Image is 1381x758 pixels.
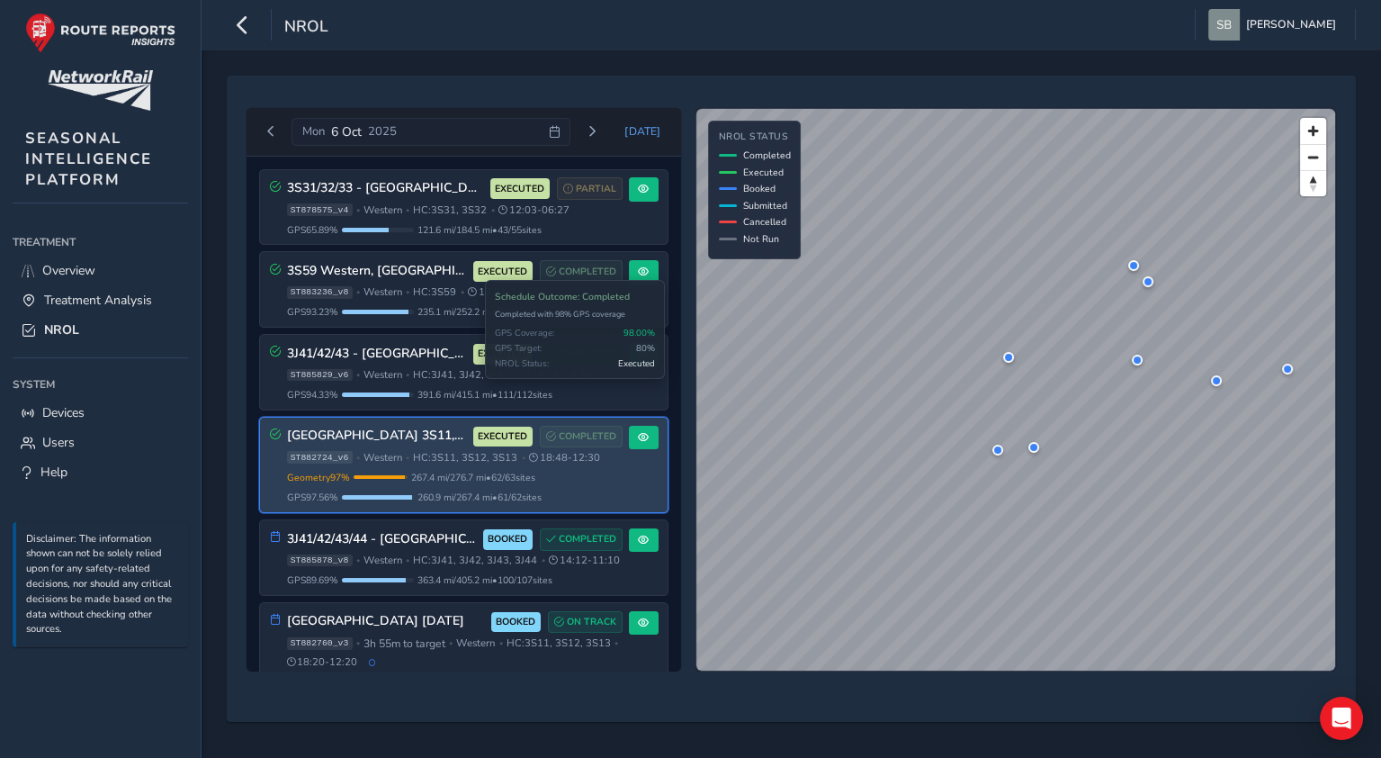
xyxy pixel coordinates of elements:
[478,429,527,444] span: EXECUTED
[42,262,95,279] span: Overview
[1300,144,1326,170] button: Zoom out
[491,205,495,215] span: •
[696,109,1335,672] canvas: Map
[284,15,328,41] span: NROL
[417,573,552,587] span: 363.4 mi / 405.2 mi • 100 / 107 sites
[363,554,402,567] span: Western
[25,13,175,53] img: rr logo
[743,166,784,179] span: Executed
[559,532,616,546] span: COMPLETED
[461,287,464,297] span: •
[287,429,467,444] h3: [GEOGRAPHIC_DATA] 3S11,12,13 [DATE]
[287,491,338,504] span: GPS 97.56 %
[26,532,179,638] p: Disclaimer: The information shown can not be solely relied upon for any safety-related decisions,...
[413,451,517,465] span: HC: 3S11, 3S12, 3S13
[743,182,776,195] span: Booked
[356,205,360,215] span: •
[356,638,360,648] span: •
[567,615,616,629] span: ON TRACK
[406,205,409,215] span: •
[42,404,85,421] span: Devices
[559,347,616,361] span: COMPLETED
[624,124,659,139] span: [DATE]
[514,370,517,380] span: •
[44,292,152,309] span: Treatment Analysis
[13,285,188,315] a: Treatment Analysis
[287,305,338,319] span: GPS 93.23 %
[42,434,75,451] span: Users
[417,223,542,237] span: 121.6 mi / 184.5 mi • 43 / 55 sites
[1208,9,1240,41] img: diamond-layout
[13,315,188,345] a: NROL
[499,638,503,648] span: •
[411,471,535,484] span: 267.4 mi / 276.7 mi • 62 / 63 sites
[287,532,477,547] h3: 3J41/42/43/44 - [GEOGRAPHIC_DATA], B&H & [GEOGRAPHIC_DATA]
[1320,697,1363,740] div: Open Intercom Messenger
[287,573,338,587] span: GPS 89.69 %
[302,123,325,140] span: Mon
[363,636,445,651] span: 3h 55m to target
[287,223,338,237] span: GPS 65.89 %
[417,388,552,402] span: 391.6 mi / 415.1 mi • 111 / 112 sites
[488,532,527,546] span: BOOKED
[522,453,525,463] span: •
[498,203,569,217] span: 12:03 - 06:27
[413,285,456,299] span: HC: 3S59
[743,232,779,246] span: Not Run
[13,371,188,398] div: System
[25,128,152,190] span: SEASONAL INTELLIGENCE PLATFORM
[1246,9,1336,41] span: [PERSON_NAME]
[456,636,495,650] span: Western
[507,636,611,650] span: HC: 3S11, 3S12, 3S13
[478,265,527,279] span: EXECUTED
[495,182,544,196] span: EXECUTED
[413,554,537,567] span: HC: 3J41, 3J42, 3J43, 3J44
[521,368,592,382] span: 18:14 - 14:36
[363,451,402,465] span: Western
[1300,170,1326,196] button: Reset bearing to north
[287,203,353,216] span: ST878575_v4
[356,555,360,565] span: •
[614,638,618,648] span: •
[356,370,360,380] span: •
[478,347,527,361] span: EXECUTED
[13,457,188,487] a: Help
[413,203,487,217] span: HC: 3S31, 3S32
[1208,9,1342,41] button: [PERSON_NAME]
[256,121,286,143] button: Previous day
[549,554,620,567] span: 14:12 - 11:10
[449,638,453,648] span: •
[719,131,791,143] h4: NROL Status
[363,368,402,382] span: Western
[406,287,409,297] span: •
[743,199,787,212] span: Submitted
[287,347,467,362] h3: 3J41/42/43 - [GEOGRAPHIC_DATA], B&H & [GEOGRAPHIC_DATA]
[287,555,353,567] span: ST885878_v8
[496,615,535,629] span: BOOKED
[287,471,350,484] span: Geometry 97 %
[363,285,402,299] span: Western
[1300,118,1326,144] button: Zoom in
[577,121,606,143] button: Next day
[743,149,791,162] span: Completed
[542,555,545,565] span: •
[529,451,600,465] span: 18:48 - 12:30
[406,453,409,463] span: •
[287,637,353,650] span: ST882760_v3
[413,368,509,382] span: HC: 3J41, 3J42, 3J43
[287,286,353,299] span: ST883236_v8
[406,555,409,565] span: •
[13,229,188,256] div: Treatment
[40,464,67,481] span: Help
[13,256,188,285] a: Overview
[417,491,542,504] span: 260.9 mi / 267.4 mi • 61 / 62 sites
[406,370,409,380] span: •
[356,287,360,297] span: •
[331,123,362,140] span: 6 Oct
[287,388,338,402] span: GPS 94.33 %
[13,428,188,457] a: Users
[559,429,616,444] span: COMPLETED
[287,369,353,382] span: ST885829_v6
[417,305,542,319] span: 235.1 mi / 252.2 mi • 66 / 66 sites
[287,181,484,196] h3: 3S31/32/33 - [GEOGRAPHIC_DATA], [GEOGRAPHIC_DATA] [GEOGRAPHIC_DATA] & [GEOGRAPHIC_DATA]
